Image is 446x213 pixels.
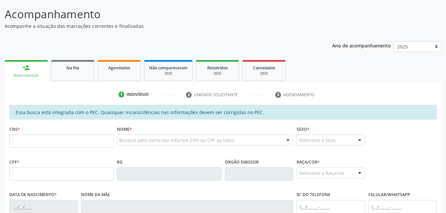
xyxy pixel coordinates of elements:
[66,65,79,71] span: Na fila
[5,6,311,23] p: Acompanhamento
[119,137,234,144] span: Busque pelo nome (ou informe CNS ou CPF ao lado)
[9,73,43,78] div: Nova marcação
[247,71,281,76] div: 2025
[119,92,125,98] div: 1
[9,124,20,134] label: CNS
[117,124,132,134] label: Nome
[368,190,410,200] label: Celular/WhatsApp
[297,124,310,134] label: Sexo
[5,23,311,30] p: Acompanhe a situação das marcações correntes e finalizadas
[207,65,228,71] span: Resolvidos
[297,190,330,200] label: Nº do Telefone
[9,105,437,119] div: Essa busca está integrada com o PEC. Quaisquer inconsistências nas informações devem ser corrigid...
[108,65,130,71] span: Agendados
[149,71,188,76] div: 2025
[253,65,275,71] span: Cancelados
[81,190,110,200] label: Nome da mãe
[225,157,259,167] label: Órgão emissor
[9,157,19,167] label: CPF
[9,190,57,200] label: Data de nascimento
[332,41,391,49] p: Ano de acompanhamento
[23,64,30,71] div: person_add
[149,65,188,71] span: Não compareceram
[297,157,320,167] label: Raça/cor
[201,71,234,76] div: 2025
[117,157,123,167] label: RG
[299,137,335,144] span: Selecione o sexo
[127,92,149,98] div: Indivíduo
[299,170,345,177] span: Selecione a Raça/cor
